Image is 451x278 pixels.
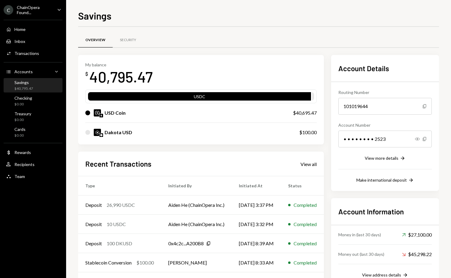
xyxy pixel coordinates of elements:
[402,231,432,238] div: $27,100.00
[365,156,398,161] div: View more details
[85,259,132,266] div: Stablecoin Conversion
[14,150,31,155] div: Rewards
[232,253,281,272] td: [DATE] 8:33 AM
[14,127,26,132] div: Cards
[4,125,62,139] a: Cards$0.00
[4,94,62,108] a: Checking$0.00
[161,195,232,215] td: Aiden He (ChainOpera Inc.)
[14,162,35,167] div: Recipients
[161,253,232,272] td: [PERSON_NAME]
[300,161,317,167] a: View all
[78,176,161,195] th: Type
[4,24,62,35] a: Home
[99,114,103,117] img: ethereum-mainnet
[338,98,432,115] div: 101019644
[136,259,154,266] div: $100.00
[14,86,33,91] div: $40,795.47
[94,129,101,136] img: DKUSD
[362,272,401,277] div: View address details
[94,109,101,116] img: USDC
[89,67,153,86] div: 40,795.47
[4,159,62,170] a: Recipients
[232,195,281,215] td: [DATE] 3:37 PM
[85,221,102,228] div: Deposit
[14,95,32,101] div: Checking
[294,201,317,209] div: Completed
[293,109,317,116] div: $40,695.47
[4,48,62,59] a: Transactions
[120,38,136,43] div: Security
[113,33,143,48] a: Security
[338,131,432,147] div: • • • • • • • • 2523
[294,221,317,228] div: Completed
[17,5,52,15] div: ChainOpera Found...
[4,78,62,92] a: Savings$40,795.47
[85,38,105,43] div: Overview
[14,51,39,56] div: Transactions
[88,93,311,102] div: USDC
[338,122,432,128] div: Account Number
[99,133,103,137] img: base-mainnet
[4,109,62,124] a: Treasury$0.00
[281,176,324,195] th: Status
[14,27,26,32] div: Home
[14,117,31,122] div: $0.00
[232,215,281,234] td: [DATE] 3:32 PM
[14,133,26,138] div: $0.00
[14,80,33,85] div: Savings
[85,71,88,77] div: $
[107,240,132,247] div: 100 DKUSD
[338,89,432,95] div: Routing Number
[107,221,126,228] div: 10 USDC
[338,231,381,238] div: Money in (last 30 days)
[356,177,414,184] button: Make international deposit
[161,215,232,234] td: Aiden He (ChainOpera Inc.)
[14,174,25,179] div: Team
[4,171,62,182] a: Team
[4,147,62,158] a: Rewards
[85,240,102,247] div: Deposit
[338,207,432,216] h2: Account Information
[78,10,111,22] h1: Savings
[338,63,432,73] h2: Account Details
[294,240,317,247] div: Completed
[4,5,13,15] div: C
[85,62,153,67] div: My balance
[402,251,432,258] div: $45,298.22
[294,259,317,266] div: Completed
[14,111,31,116] div: Treasury
[161,176,232,195] th: Initiated By
[338,251,384,257] div: Money out (last 30 days)
[168,240,204,247] div: 0x4c2c...A200B8
[356,177,407,183] div: Make international deposit
[85,201,102,209] div: Deposit
[14,39,25,44] div: Inbox
[78,33,113,48] a: Overview
[105,129,132,136] div: Dakota USD
[299,129,317,136] div: $100.00
[4,66,62,77] a: Accounts
[232,176,281,195] th: Initiated At
[107,201,135,209] div: 26,990 USDC
[365,155,406,162] button: View more details
[105,109,126,116] div: USD Coin
[14,102,32,107] div: $0.00
[14,69,33,74] div: Accounts
[85,159,151,169] h2: Recent Transactions
[4,36,62,47] a: Inbox
[232,234,281,253] td: [DATE] 8:39 AM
